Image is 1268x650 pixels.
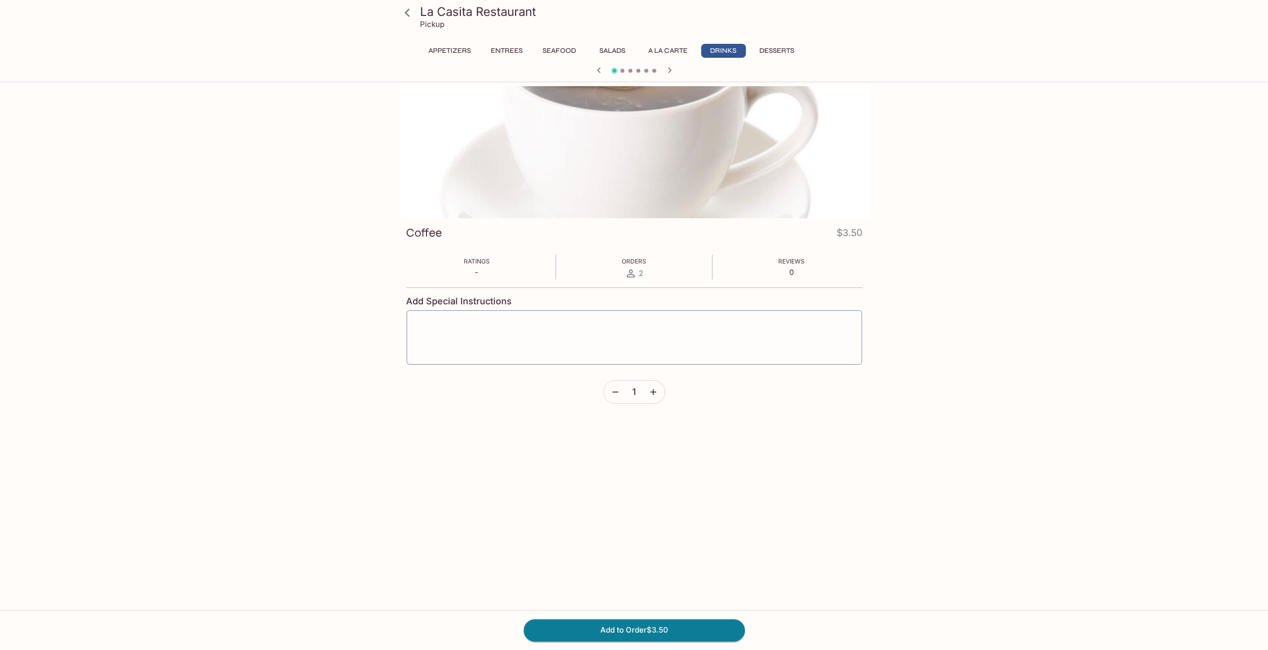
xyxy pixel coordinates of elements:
[590,44,635,58] button: Salads
[399,86,869,218] div: Coffee
[464,267,490,277] p: -
[464,258,490,265] span: Ratings
[420,4,865,19] h3: La Casita Restaurant
[423,44,476,58] button: Appetizers
[643,44,693,58] button: A la Carte
[754,44,800,58] button: Desserts
[837,225,862,245] h4: $3.50
[420,19,444,29] p: Pickup
[406,296,862,307] h4: Add Special Instructions
[632,387,636,397] span: 1
[524,619,745,641] button: Add to Order$3.50
[484,44,529,58] button: Entrees
[639,268,643,278] span: 2
[622,258,646,265] span: Orders
[537,44,582,58] button: Seafood
[406,225,442,241] h3: Coffee
[778,267,805,277] p: 0
[778,258,805,265] span: Reviews
[701,44,746,58] button: Drinks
